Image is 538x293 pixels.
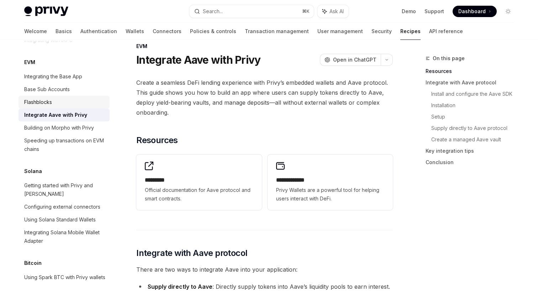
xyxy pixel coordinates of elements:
span: Ask AI [329,8,344,15]
a: Key integration tips [426,145,519,157]
a: Dashboard [453,6,497,17]
img: light logo [24,6,68,16]
a: Connectors [153,23,181,40]
a: Support [424,8,444,15]
span: ⌘ K [302,9,310,14]
a: Building on Morpho with Privy [19,121,110,134]
button: Toggle dark mode [502,6,514,17]
div: Configuring external connectors [24,203,100,211]
a: Integrate with Aave protocol [426,77,519,88]
a: Integrating Solana Mobile Wallet Adapter [19,226,110,247]
div: Building on Morpho with Privy [24,124,94,132]
a: Integrating the Base App [19,70,110,83]
a: Resources [426,66,519,77]
a: Policies & controls [190,23,236,40]
a: Using Solana Standard Wallets [19,213,110,226]
a: Flashblocks [19,96,110,109]
div: Using Spark BTC with Privy wallets [24,273,105,282]
span: There are two ways to integrate Aave into your application: [136,265,393,274]
a: Authentication [80,23,117,40]
a: User management [317,23,363,40]
a: Setup [431,111,519,122]
a: Supply directly to Aave protocol [431,122,519,134]
span: Official documentation for Aave protocol and smart contracts. [145,186,253,203]
div: Search... [203,7,223,16]
h5: Solana [24,167,42,176]
span: Open in ChatGPT [333,56,376,63]
a: Transaction management [245,23,309,40]
a: Installation [431,100,519,111]
div: Integrate Aave with Privy [24,111,87,119]
a: Getting started with Privy and [PERSON_NAME] [19,179,110,200]
div: Integrating the Base App [24,72,82,81]
span: Integrate with Aave protocol [136,247,247,259]
a: **** **** ***Privy Wallets are a powerful tool for helping users interact with DeFi. [268,155,393,210]
a: Create a managed Aave vault [431,134,519,145]
a: Conclusion [426,157,519,168]
a: Integrate Aave with Privy [19,109,110,121]
a: **** ****Official documentation for Aave protocol and smart contracts. [136,155,262,210]
a: Basics [56,23,72,40]
a: Demo [402,8,416,15]
strong: Supply directly to Aave [148,283,212,290]
a: Recipes [400,23,421,40]
h1: Integrate Aave with Privy [136,53,260,66]
span: Privy Wallets are a powerful tool for helping users interact with DeFi. [276,186,384,203]
span: Dashboard [458,8,486,15]
span: Resources [136,135,178,146]
div: Speeding up transactions on EVM chains [24,136,105,153]
div: Flashblocks [24,98,52,106]
button: Search...⌘K [189,5,314,18]
div: Getting started with Privy and [PERSON_NAME] [24,181,105,198]
div: EVM [136,43,393,50]
a: Install and configure the Aave SDK [431,88,519,100]
button: Open in ChatGPT [320,54,381,66]
a: Wallets [126,23,144,40]
h5: Bitcoin [24,259,42,267]
a: Base Sub Accounts [19,83,110,96]
div: Using Solana Standard Wallets [24,215,96,224]
h5: EVM [24,58,35,67]
span: Create a seamless DeFi lending experience with Privy’s embedded wallets and Aave protocol. This g... [136,78,393,117]
a: API reference [429,23,463,40]
a: Using Spark BTC with Privy wallets [19,271,110,284]
a: Welcome [24,23,47,40]
a: Configuring external connectors [19,200,110,213]
a: Security [371,23,392,40]
button: Ask AI [317,5,349,18]
span: On this page [433,54,465,63]
div: Base Sub Accounts [24,85,70,94]
div: Integrating Solana Mobile Wallet Adapter [24,228,105,245]
a: Speeding up transactions on EVM chains [19,134,110,156]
